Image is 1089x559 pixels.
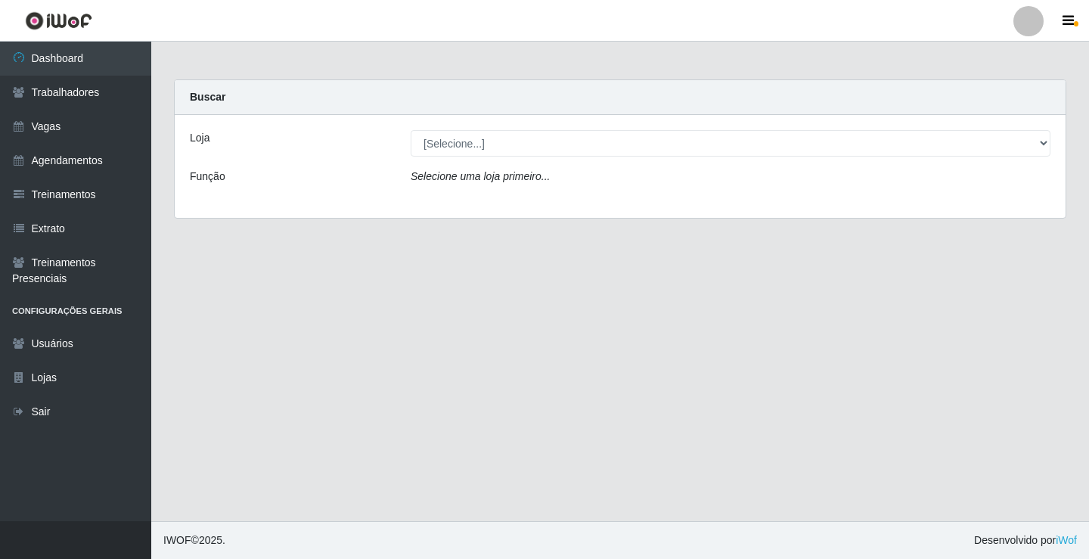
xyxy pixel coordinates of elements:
[25,11,92,30] img: CoreUI Logo
[163,533,225,548] span: © 2025 .
[411,170,550,182] i: Selecione uma loja primeiro...
[190,130,209,146] label: Loja
[190,91,225,103] strong: Buscar
[1056,534,1077,546] a: iWof
[974,533,1077,548] span: Desenvolvido por
[190,169,225,185] label: Função
[163,534,191,546] span: IWOF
